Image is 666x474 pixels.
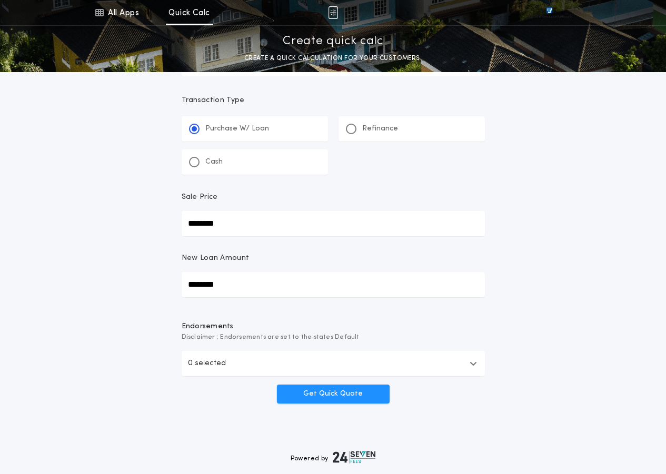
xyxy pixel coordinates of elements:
p: Purchase W/ Loan [205,124,269,134]
img: logo [333,451,376,463]
p: Refinance [362,124,398,134]
img: vs-icon [527,7,571,18]
button: 0 selected [182,351,485,376]
p: New Loan Amount [182,253,250,264]
p: Transaction Type [182,95,485,106]
span: Disclaimer : Endorsements are set to the states Default [182,332,485,342]
div: Powered by [291,451,376,463]
button: Get Quick Quote [277,385,390,404]
p: Create quick calc [283,33,383,50]
p: 0 selected [188,357,226,370]
p: Cash [205,157,223,167]
p: CREATE A QUICK CALCULATION FOR YOUR CUSTOMERS. [244,53,422,64]
input: Sale Price [182,211,485,236]
span: Endorsements [182,321,485,332]
input: New Loan Amount [182,272,485,297]
img: img [328,6,338,19]
p: Sale Price [182,192,218,203]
